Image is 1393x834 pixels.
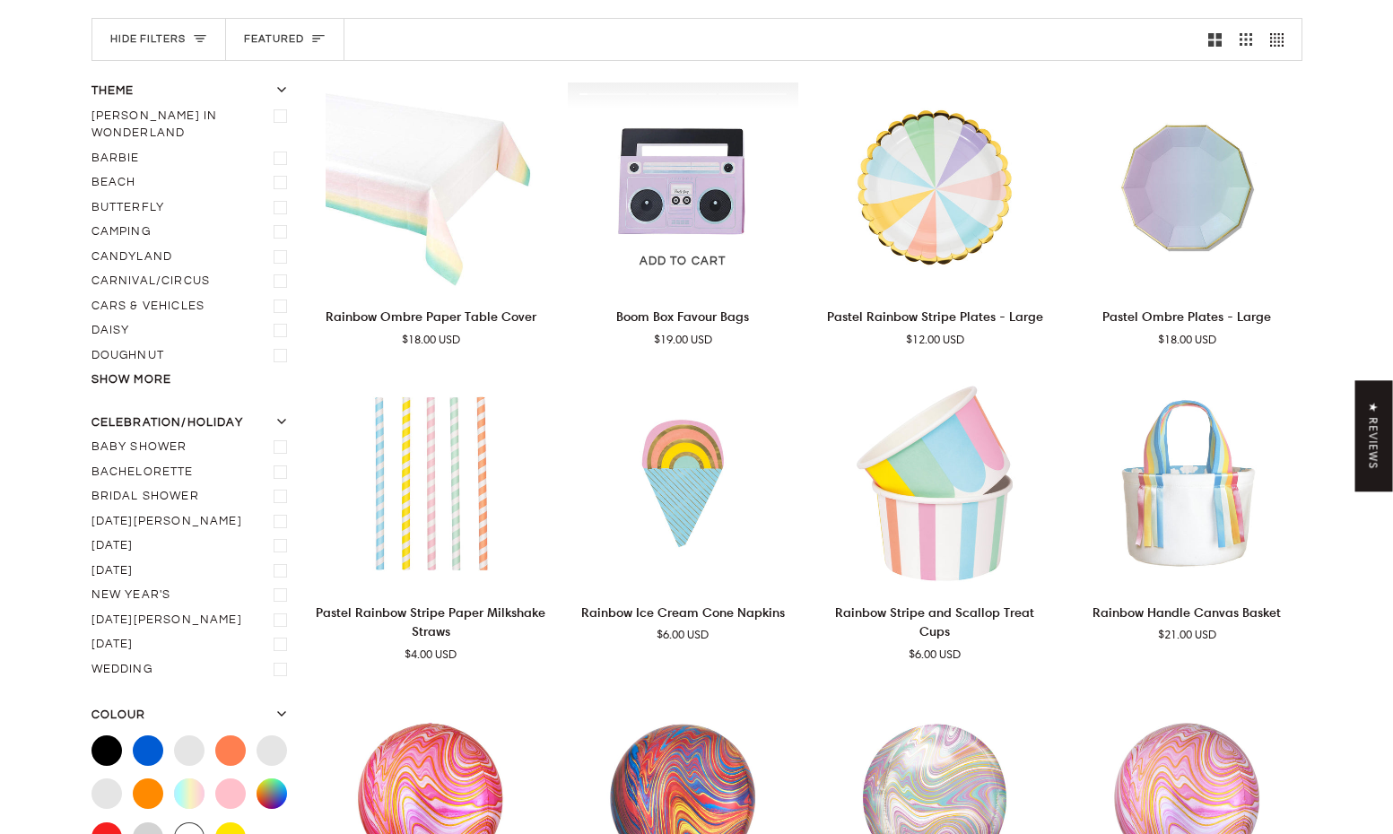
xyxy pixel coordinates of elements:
[91,414,294,436] button: Celebration/Holiday
[657,626,709,644] span: $6.00 USD
[244,31,304,48] span: Featured
[215,778,246,809] label: Pink
[906,331,964,349] span: $12.00 USD
[1072,300,1302,348] a: Pastel Ombre Plates - Large
[215,735,246,766] label: Coral/Peach
[909,646,961,664] span: $6.00 USD
[820,83,1050,292] product-grid-item-variant: Default Title
[91,220,294,245] label: Camping
[91,509,294,534] label: Cinco de Mayo
[827,307,1043,326] p: Pastel Rainbow Stripe Plates - Large
[133,735,163,766] label: Blue
[91,414,243,432] span: Celebration/Holiday
[820,83,1050,292] img: Pastel Rainbow Stripe Plates
[91,559,294,584] label: Mother's Day
[316,83,546,292] product-grid-item-variant: Default Title
[91,83,294,104] button: Theme
[1261,19,1302,60] button: Show 4 products per row
[820,83,1050,292] a: Pastel Rainbow Stripe Plates - Large
[1093,603,1281,622] p: Rainbow Handle Canvas Basket
[581,603,785,622] p: Rainbow Ice Cream Cone Napkins
[91,657,294,682] label: Wedding
[640,253,727,271] span: Add to cart
[316,300,546,348] a: Rainbow Ombre Paper Table Cover
[820,603,1050,642] p: Rainbow Stripe and Scallop Treat Cups
[568,378,798,588] product-grid-item-variant: Default Title
[91,245,294,270] label: Candyland
[1355,380,1393,491] div: Click to open Judge.me floating reviews tab
[820,300,1050,348] a: Pastel Rainbow Stripe Plates - Large
[91,104,294,146] label: Alice In Wonderland
[226,19,344,60] button: Sort
[91,343,294,369] label: Doughnut
[110,31,186,48] span: Hide filters
[316,603,546,642] p: Pastel Rainbow Stripe Paper Milkshake Straws
[1072,83,1302,292] a: Pastel Ombre Plates - Large
[91,195,294,221] label: Butterfly
[316,83,546,348] product-grid-item: Rainbow Ombre Paper Table Cover
[568,83,798,292] a: Boom Box Favour Bags
[1072,83,1302,292] product-grid-item-variant: Default Title
[568,595,798,644] a: Rainbow Ice Cream Cone Napkins
[91,83,135,100] span: Theme
[91,269,294,294] label: Carnival/Circus
[1072,595,1302,644] a: Rainbow Handle Canvas Basket
[91,608,294,633] label: St. Patrick's Day
[91,371,294,389] button: Show more
[1231,19,1262,60] button: Show 3 products per row
[91,170,294,195] label: Beach
[91,104,294,369] ul: Filter
[1072,83,1302,348] product-grid-item: Pastel Ombre Plates - Large
[91,484,294,509] label: Bridal Shower
[820,595,1050,664] a: Rainbow Stripe and Scallop Treat Cups
[91,318,294,343] label: Daisy
[402,331,460,349] span: $18.00 USD
[568,83,798,348] product-grid-item: Boom Box Favour Bags
[568,83,798,292] product-grid-item-variant: Default Title
[91,632,294,657] label: Valentine's day
[91,146,294,171] label: Barbie
[91,294,294,319] label: Cars & Vehicles
[174,778,205,809] label: Pastel
[820,378,1050,588] product-grid-item-variant: Default Title
[91,435,294,682] ul: Filter
[1102,307,1271,326] p: Pastel Ombre Plates - Large
[91,583,294,608] label: New Year's
[174,735,205,766] label: Checkered
[316,595,546,664] a: Pastel Rainbow Stripe Paper Milkshake Straws
[820,378,1050,588] img: Rainbow Stripe and Scallop Treat Cups
[92,19,227,60] button: Hide filters
[91,460,294,485] label: Bachelorette
[577,240,789,283] button: Add to cart
[91,534,294,559] label: Easter
[568,378,798,644] product-grid-item: Rainbow Ice Cream Cone Napkins
[1072,378,1302,588] img: Rainbow Handle Canvas Basket
[568,378,798,588] img: Rainbow ice cream cone shaped paper napkin with pastel stripes and gold foil accents for dessert ...
[326,307,536,326] p: Rainbow Ombre Paper Table Cover
[405,646,457,664] span: $4.00 USD
[257,735,287,766] label: Floral
[1072,378,1302,588] product-grid-item-variant: Default Title
[1158,331,1216,349] span: $18.00 USD
[654,331,712,349] span: $19.00 USD
[91,707,146,725] span: Colour
[316,378,546,588] product-grid-item-variant: Default Title
[257,778,287,809] label: Rainbow
[91,778,122,809] label: Floral
[1072,378,1302,644] product-grid-item: Rainbow Handle Canvas Basket
[133,778,163,809] label: Orange
[820,83,1050,348] product-grid-item: Pastel Rainbow Stripe Plates - Large
[1158,626,1216,644] span: $21.00 USD
[568,378,798,588] a: Rainbow Ice Cream Cone Napkins
[91,435,294,460] label: Baby shower
[91,707,294,728] button: Colour
[91,735,122,766] label: Black
[316,378,546,664] product-grid-item: Pastel Rainbow Stripe Paper Milkshake Straws
[568,300,798,348] a: Boom Box Favour Bags
[1072,83,1302,292] img: Pastel Ombre Plates
[616,307,749,326] p: Boom Box Favour Bags
[820,378,1050,664] product-grid-item: Rainbow Stripe and Scallop Treat Cups
[316,378,546,588] a: Pastel Rainbow Stripe Paper Milkshake Straws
